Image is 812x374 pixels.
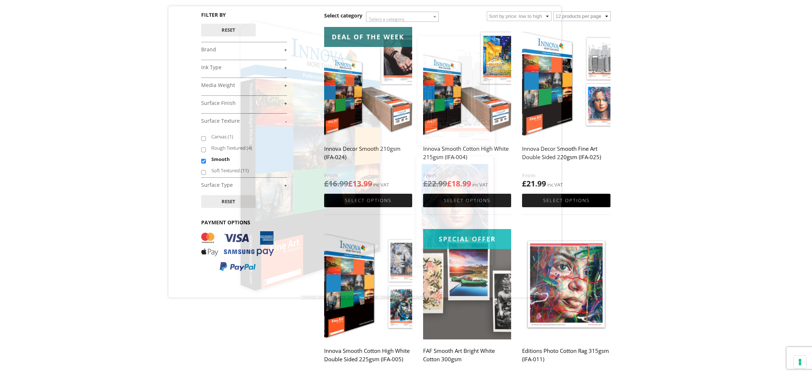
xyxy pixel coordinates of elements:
button: Your consent preferences for tracking technologies [794,356,806,368]
img: Editions Photo Cotton Rag 315gsm (IFA-011) [522,229,610,339]
a: Innova Decor Smooth Fine Art Double Sided 220gsm (IFA-025) £21.99 [522,27,610,189]
img: Innova Decor Smooth Fine Art Double Sided 220gsm (IFA-025) [522,27,610,137]
h2: Editions Photo Cotton Rag 315gsm (IFA-011) [522,344,610,373]
h2: Innova Smooth Cotton High White Double Sided 225gsm (IFA-005) [324,344,412,373]
img: Innova_FineArt-IFA25-featured.jpg [168,6,561,298]
div: Innova Decor Smooth Fine Art Double Sided 220gsm (IFA-025) [300,297,427,298]
h2: FAF Smooth Art Bright White Cotton 300gsm [423,344,511,373]
a: Select options for “Innova Decor Smooth Fine Art Double Sided 220gsm (IFA-025)” [522,194,610,207]
h2: Innova Decor Smooth Fine Art Double Sided 220gsm (IFA-025) [522,142,610,171]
